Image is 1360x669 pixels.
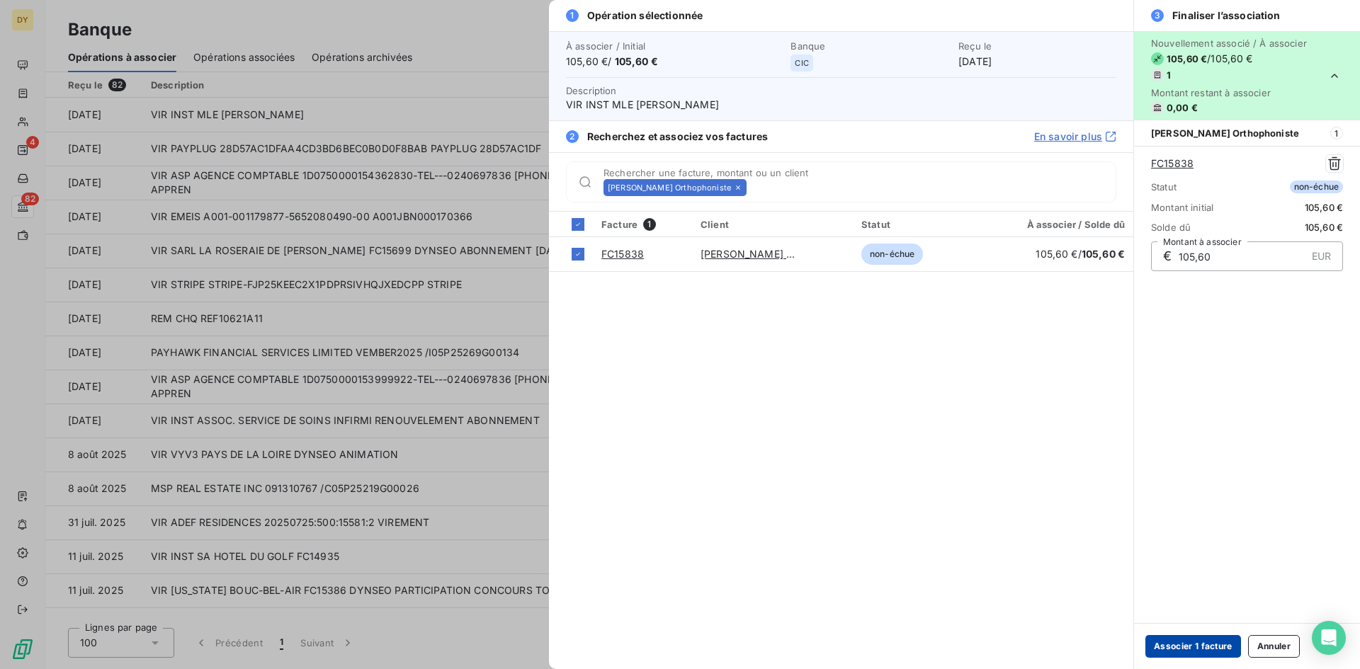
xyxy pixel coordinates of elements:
a: [PERSON_NAME] Orthophoniste [701,248,854,260]
span: / 105,60 € [1207,52,1252,66]
span: non-échue [861,244,923,265]
span: 105,60 € [1305,222,1343,233]
span: À associer / Initial [566,40,782,52]
span: 1 [1167,69,1171,81]
span: Reçu le [958,40,1116,52]
div: [DATE] [958,40,1116,69]
span: 105,60 € / [566,55,782,69]
a: En savoir plus [1034,130,1116,144]
span: Banque [790,40,950,52]
span: 0,00 € [1167,102,1198,113]
span: CIC [795,59,808,67]
span: Montant restant à associer [1151,87,1307,98]
button: Annuler [1248,635,1300,658]
span: Nouvellement associé / À associer [1151,38,1307,49]
span: 2 [566,130,579,143]
span: Description [566,85,617,96]
span: 1 [566,9,579,22]
span: Recherchez et associez vos factures [587,130,768,144]
input: placeholder [752,181,1116,195]
span: [PERSON_NAME] Orthophoniste [608,183,731,192]
span: 105,60 € [1082,248,1125,260]
span: 105,60 € / [1036,248,1125,260]
span: 1 [1330,127,1343,139]
span: 3 [1151,9,1164,22]
span: Solde dû [1151,222,1191,233]
div: Open Intercom Messenger [1312,621,1346,655]
span: 105,60 € [1167,53,1207,64]
a: FC15838 [601,248,644,260]
div: Facture [601,218,684,231]
span: Montant initial [1151,202,1213,213]
span: VIR INST MLE [PERSON_NAME] [566,98,1116,112]
div: À associer / Solde dû [980,219,1125,230]
div: Client [701,219,844,230]
span: Statut [1151,181,1177,193]
span: 105,60 € [1305,202,1343,213]
span: [PERSON_NAME] Orthophoniste [1151,127,1299,139]
div: Statut [861,219,963,230]
span: 1 [643,218,656,231]
span: 105,60 € [615,55,658,67]
span: non-échue [1290,181,1343,193]
a: FC15838 [1151,156,1194,171]
button: Associer 1 facture [1145,635,1241,658]
span: Finaliser l’association [1172,8,1280,23]
span: Opération sélectionnée [587,8,703,23]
